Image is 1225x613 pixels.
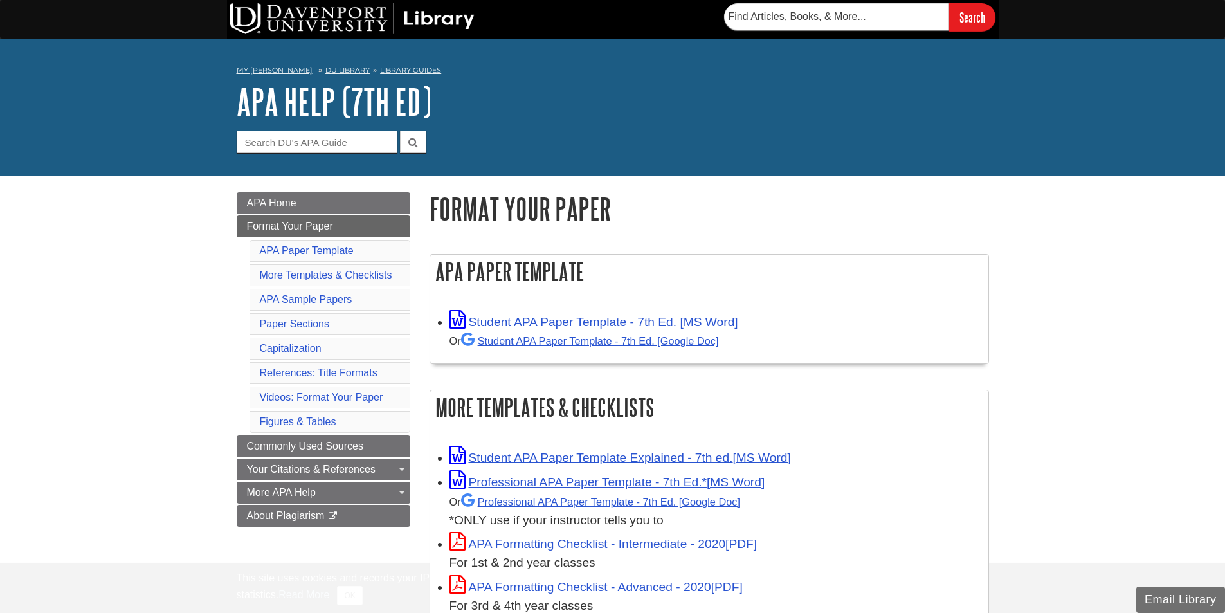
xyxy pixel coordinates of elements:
div: Guide Page Menu [237,192,410,527]
a: APA Home [237,192,410,214]
span: Commonly Used Sources [247,441,363,452]
span: More APA Help [247,487,316,498]
a: APA Sample Papers [260,294,352,305]
span: APA Home [247,197,296,208]
a: Link opens in new window [449,475,765,489]
div: *ONLY use if your instructor tells you to [449,492,982,530]
div: For 1st & 2nd year classes [449,554,982,572]
a: APA Paper Template [260,245,354,256]
a: Library Guides [380,66,441,75]
a: Link opens in new window [449,580,743,594]
a: Paper Sections [260,318,330,329]
a: Figures & Tables [260,416,336,427]
a: Your Citations & References [237,459,410,480]
a: Link opens in new window [449,315,738,329]
a: Link opens in new window [449,451,791,464]
input: Find Articles, Books, & More... [724,3,949,30]
a: APA Help (7th Ed) [237,82,431,122]
small: Or [449,496,740,508]
a: Videos: Format Your Paper [260,392,383,403]
a: References: Title Formats [260,367,377,378]
a: My [PERSON_NAME] [237,65,313,76]
nav: breadcrumb [237,62,989,82]
a: Student APA Paper Template - 7th Ed. [Google Doc] [461,335,719,347]
img: DU Library [230,3,475,34]
span: About Plagiarism [247,510,325,521]
a: More Templates & Checklists [260,270,392,280]
span: Format Your Paper [247,221,333,232]
input: Search [949,3,995,31]
input: Search DU's APA Guide [237,131,397,153]
a: Link opens in new window [449,537,758,551]
a: Professional APA Paper Template - 7th Ed. [461,496,740,508]
div: This site uses cookies and records your IP address for usage statistics. Additionally, we use Goo... [237,571,989,605]
a: Commonly Used Sources [237,435,410,457]
h2: More Templates & Checklists [430,390,988,425]
button: Email Library [1136,587,1225,613]
h2: APA Paper Template [430,255,988,289]
a: More APA Help [237,482,410,504]
a: DU Library [325,66,370,75]
a: About Plagiarism [237,505,410,527]
a: Capitalization [260,343,322,354]
button: Close [337,586,362,605]
h1: Format Your Paper [430,192,989,225]
a: Read More [278,589,329,600]
i: This link opens in a new window [327,512,338,520]
small: Or [449,335,719,347]
span: Your Citations & References [247,464,376,475]
form: Searches DU Library's articles, books, and more [724,3,995,31]
a: Format Your Paper [237,215,410,237]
